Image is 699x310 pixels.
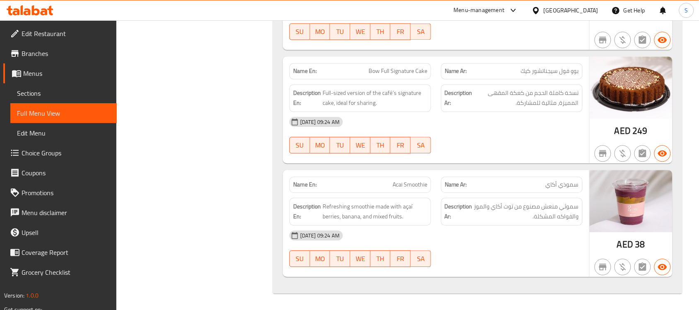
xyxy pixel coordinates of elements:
button: TU [330,137,350,153]
span: Acai Smoothie [393,180,427,189]
span: [DATE] 09:24 AM [297,118,343,126]
span: Full-sized version of the café’s signature cake, ideal for sharing. [323,88,427,108]
button: TU [330,23,350,40]
span: WE [354,139,367,151]
span: Menus [23,68,110,78]
span: TH [374,26,388,38]
strong: Name En: [293,67,317,75]
span: Choice Groups [22,148,110,158]
span: FR [394,139,407,151]
button: Not branch specific item [595,259,611,275]
span: Edit Menu [17,128,110,138]
span: SU [293,26,307,38]
span: Upsell [22,228,110,237]
button: MO [310,137,330,153]
div: [GEOGRAPHIC_DATA] [544,6,598,15]
a: Menu disclaimer [3,203,117,223]
span: WE [354,253,367,265]
span: SU [293,139,307,151]
span: TH [374,139,388,151]
button: TH [371,250,391,267]
span: 38 [635,236,645,252]
span: Full Menu View [17,108,110,118]
span: 249 [632,123,647,139]
button: FR [390,23,411,40]
span: TU [333,26,347,38]
button: Not has choices [634,31,651,48]
button: Not has choices [634,145,651,162]
span: TU [333,139,347,151]
span: Promotions [22,188,110,198]
span: TH [374,253,388,265]
button: FR [390,250,411,267]
button: SU [289,137,310,153]
span: SA [414,26,428,38]
span: Branches [22,48,110,58]
span: Edit Restaurant [22,29,110,39]
button: MO [310,23,330,40]
span: FR [394,253,407,265]
span: Sections [17,88,110,98]
span: AED [617,236,633,252]
strong: Description Ar: [445,88,472,108]
a: Grocery Checklist [3,262,117,282]
span: SA [414,139,428,151]
strong: Description En: [293,88,321,108]
span: Grocery Checklist [22,267,110,277]
strong: Name Ar: [445,67,467,75]
div: Menu-management [454,5,505,15]
button: FR [390,137,411,153]
span: TU [333,253,347,265]
a: Edit Restaurant [3,24,117,44]
a: Coupons [3,163,117,183]
button: Not branch specific item [595,31,611,48]
span: سموذي أكاي [546,180,579,189]
button: MO [310,250,330,267]
a: Edit Menu [10,123,117,143]
span: [DATE] 09:24 AM [297,232,343,240]
a: Sections [10,83,117,103]
span: AED [615,123,631,139]
span: Coupons [22,168,110,178]
button: Not has choices [634,259,651,275]
a: Coverage Report [3,242,117,262]
button: SU [289,250,310,267]
span: SA [414,253,428,265]
strong: Description En: [293,201,321,222]
strong: Name Ar: [445,180,467,189]
button: SA [411,23,431,40]
span: MO [313,253,327,265]
span: Coverage Report [22,247,110,257]
a: Full Menu View [10,103,117,123]
button: Available [654,31,671,48]
span: MO [313,139,327,151]
span: بوو فول سيجناتشور كيك [521,67,579,75]
strong: Description Ar: [445,201,472,222]
a: Branches [3,44,117,63]
span: Version: [4,290,24,301]
button: SU [289,23,310,40]
button: Purchased item [615,31,631,48]
span: WE [354,26,367,38]
button: SA [411,137,431,153]
span: FR [394,26,407,38]
span: 1.0.0 [26,290,39,301]
span: Refreshing smoothie made with açaí berries, banana, and mixed fruits. [323,201,427,222]
span: Bow Full Signature Cake [369,67,427,75]
img: Acai_Smoothie638947386666376254.jpg [590,170,672,232]
a: Menus [3,63,117,83]
button: TH [371,23,391,40]
img: Bow_full_signature_Cake638947386594578657.jpg [590,56,672,119]
button: Not branch specific item [595,145,611,162]
a: Choice Groups [3,143,117,163]
span: MO [313,26,327,38]
button: Purchased item [615,259,631,275]
button: WE [350,137,371,153]
button: SA [411,250,431,267]
span: SU [293,253,307,265]
button: Available [654,259,671,275]
button: TH [371,137,391,153]
span: سموثي منعش مصنوع من توت أكاي والموز والفواكه المشكلة. [474,201,579,222]
button: WE [350,23,371,40]
button: TU [330,250,350,267]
